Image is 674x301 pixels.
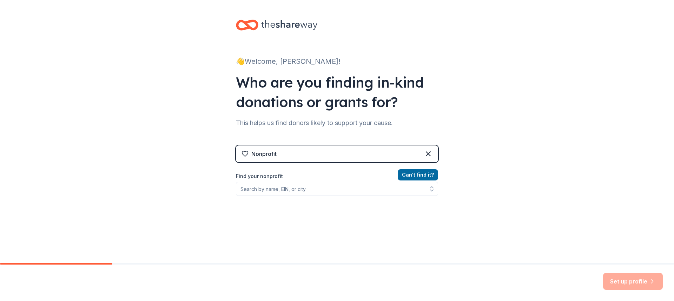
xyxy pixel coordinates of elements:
div: Who are you finding in-kind donations or grants for? [236,73,438,112]
div: Nonprofit [251,150,277,158]
button: Can't find it? [398,169,438,180]
div: This helps us find donors likely to support your cause. [236,117,438,129]
label: Find your nonprofit [236,172,438,180]
div: 👋 Welcome, [PERSON_NAME]! [236,56,438,67]
input: Search by name, EIN, or city [236,182,438,196]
